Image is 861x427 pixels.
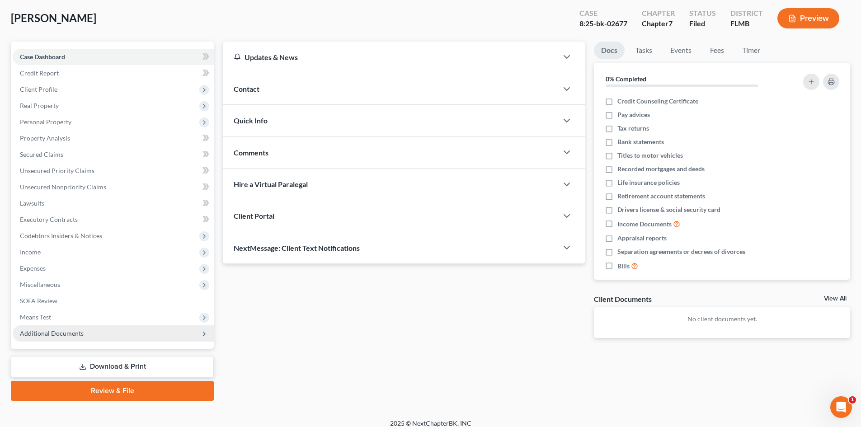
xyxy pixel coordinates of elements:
[234,52,547,62] div: Updates & News
[617,234,667,243] span: Appraisal reports
[735,42,767,59] a: Timer
[579,8,627,19] div: Case
[13,293,214,309] a: SOFA Review
[13,65,214,81] a: Credit Report
[594,294,652,304] div: Client Documents
[20,102,59,109] span: Real Property
[20,199,44,207] span: Lawsuits
[702,42,731,59] a: Fees
[777,8,839,28] button: Preview
[579,19,627,29] div: 8:25-bk-02677
[689,8,716,19] div: Status
[642,19,675,29] div: Chapter
[824,296,847,302] a: View All
[617,205,720,214] span: Drivers license & social security card
[13,179,214,195] a: Unsecured Nonpriority Claims
[830,396,852,418] iframe: Intercom live chat
[234,148,268,157] span: Comments
[617,137,664,146] span: Bank statements
[20,118,71,126] span: Personal Property
[617,220,672,229] span: Income Documents
[617,164,705,174] span: Recorded mortgages and deeds
[234,244,360,252] span: NextMessage: Client Text Notifications
[13,146,214,163] a: Secured Claims
[234,211,274,220] span: Client Portal
[20,281,60,288] span: Miscellaneous
[234,180,308,188] span: Hire a Virtual Paralegal
[668,19,673,28] span: 7
[20,313,51,321] span: Means Test
[20,264,46,272] span: Expenses
[20,167,94,174] span: Unsecured Priority Claims
[13,211,214,228] a: Executory Contracts
[20,232,102,239] span: Codebtors Insiders & Notices
[849,396,856,404] span: 1
[20,150,63,158] span: Secured Claims
[730,19,763,29] div: FLMB
[20,183,106,191] span: Unsecured Nonpriority Claims
[642,8,675,19] div: Chapter
[606,75,646,83] strong: 0% Completed
[594,42,625,59] a: Docs
[20,85,57,93] span: Client Profile
[11,356,214,377] a: Download & Print
[20,248,41,256] span: Income
[663,42,699,59] a: Events
[20,53,65,61] span: Case Dashboard
[13,163,214,179] a: Unsecured Priority Claims
[13,130,214,146] a: Property Analysis
[11,11,96,24] span: [PERSON_NAME]
[628,42,659,59] a: Tasks
[617,124,649,133] span: Tax returns
[617,97,698,106] span: Credit Counseling Certificate
[20,69,59,77] span: Credit Report
[617,262,630,271] span: Bills
[20,216,78,223] span: Executory Contracts
[234,116,268,125] span: Quick Info
[617,192,705,201] span: Retirement account statements
[617,247,745,256] span: Separation agreements or decrees of divorces
[20,329,84,337] span: Additional Documents
[617,178,680,187] span: Life insurance policies
[20,297,57,305] span: SOFA Review
[601,314,843,324] p: No client documents yet.
[13,195,214,211] a: Lawsuits
[234,84,259,93] span: Contact
[617,151,683,160] span: Titles to motor vehicles
[730,8,763,19] div: District
[11,381,214,401] a: Review & File
[617,110,650,119] span: Pay advices
[13,49,214,65] a: Case Dashboard
[689,19,716,29] div: Filed
[20,134,70,142] span: Property Analysis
